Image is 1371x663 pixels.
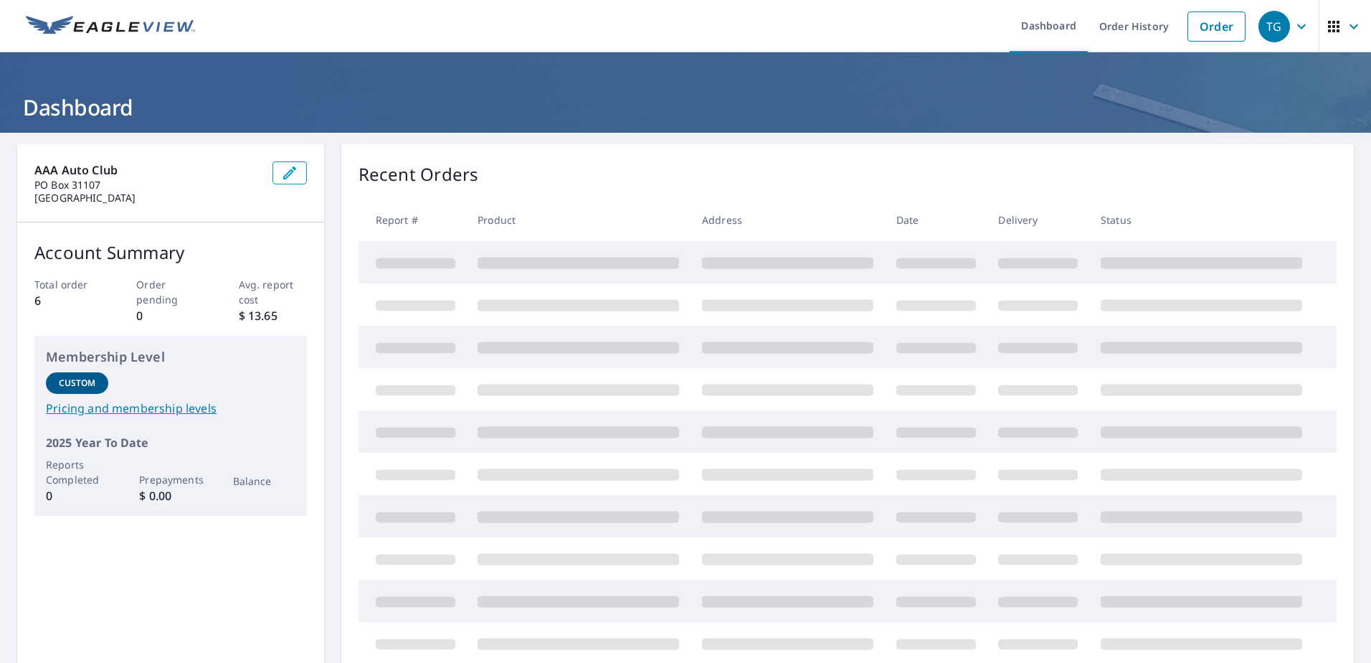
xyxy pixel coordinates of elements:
th: Address [691,199,885,241]
th: Date [885,199,987,241]
p: 0 [46,487,108,504]
p: $ 13.65 [239,307,307,324]
a: Order [1187,11,1246,42]
p: Order pending [136,277,204,307]
th: Product [466,199,691,241]
p: [GEOGRAPHIC_DATA] [34,192,261,204]
p: Total order [34,277,103,292]
p: $ 0.00 [139,487,201,504]
th: Status [1089,199,1314,241]
p: Account Summary [34,240,307,265]
p: Prepayments [139,472,201,487]
img: EV Logo [26,16,195,37]
p: Balance [233,474,295,489]
p: 6 [34,292,103,309]
th: Delivery [987,199,1089,241]
p: AAA Auto Club [34,161,261,179]
p: 0 [136,307,204,324]
p: Recent Orders [359,161,479,187]
p: Reports Completed [46,457,108,487]
th: Report # [359,199,467,241]
p: Membership Level [46,347,295,367]
a: Pricing and membership levels [46,400,295,417]
p: Custom [59,377,96,390]
div: TG [1258,11,1290,42]
p: Avg. report cost [239,277,307,307]
p: 2025 Year To Date [46,434,295,451]
h1: Dashboard [17,93,1354,122]
p: PO Box 31107 [34,179,261,192]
